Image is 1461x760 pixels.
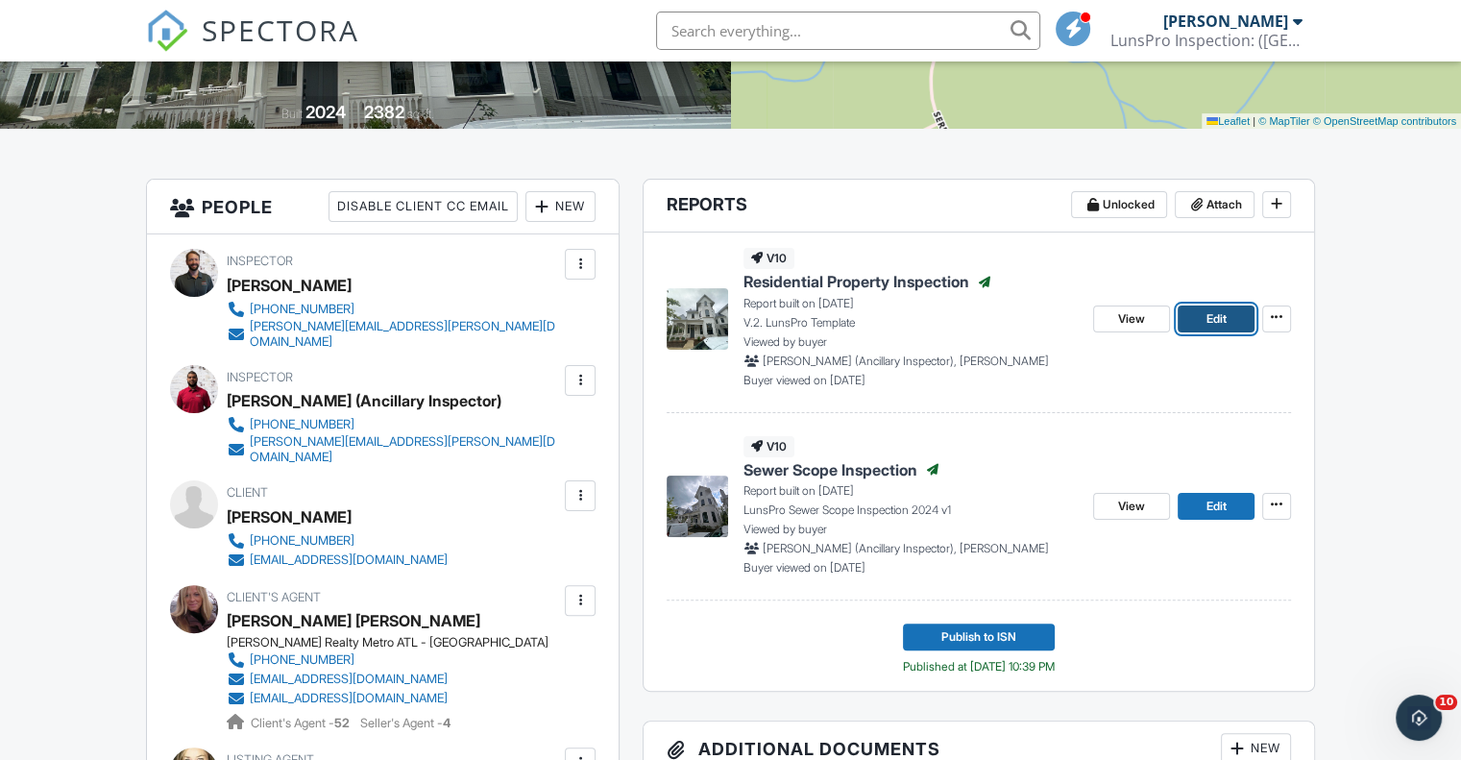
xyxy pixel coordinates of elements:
[364,102,404,122] div: 2382
[227,386,501,415] div: [PERSON_NAME] (Ancillary Inspector)
[227,319,560,350] a: [PERSON_NAME][EMAIL_ADDRESS][PERSON_NAME][DOMAIN_NAME]
[227,485,268,500] span: Client
[1163,12,1288,31] div: [PERSON_NAME]
[227,689,533,708] a: [EMAIL_ADDRESS][DOMAIN_NAME]
[360,716,450,730] span: Seller's Agent -
[227,254,293,268] span: Inspector
[1253,115,1255,127] span: |
[250,552,448,568] div: [EMAIL_ADDRESS][DOMAIN_NAME]
[227,635,548,650] div: [PERSON_NAME] Realty Metro ATL - [GEOGRAPHIC_DATA]
[1110,31,1303,50] div: LunsPro Inspection: (Atlanta)
[250,434,560,465] div: [PERSON_NAME][EMAIL_ADDRESS][PERSON_NAME][DOMAIN_NAME]
[227,670,533,689] a: [EMAIL_ADDRESS][DOMAIN_NAME]
[334,716,350,730] strong: 52
[227,590,321,604] span: Client's Agent
[227,434,560,465] a: [PERSON_NAME][EMAIL_ADDRESS][PERSON_NAME][DOMAIN_NAME]
[1396,695,1442,741] iframe: Intercom live chat
[329,191,518,222] div: Disable Client CC Email
[227,370,293,384] span: Inspector
[281,107,303,121] span: Built
[525,191,596,222] div: New
[147,180,619,234] h3: People
[227,271,352,300] div: [PERSON_NAME]
[250,417,354,432] div: [PHONE_NUMBER]
[250,691,448,706] div: [EMAIL_ADDRESS][DOMAIN_NAME]
[227,650,533,670] a: [PHONE_NUMBER]
[227,606,480,635] div: [PERSON_NAME] [PERSON_NAME]
[250,302,354,317] div: [PHONE_NUMBER]
[146,10,188,52] img: The Best Home Inspection Software - Spectora
[227,531,448,551] a: [PHONE_NUMBER]
[1313,115,1456,127] a: © OpenStreetMap contributors
[251,716,353,730] span: Client's Agent -
[227,300,560,319] a: [PHONE_NUMBER]
[305,102,346,122] div: 2024
[1258,115,1310,127] a: © MapTiler
[407,107,434,121] span: sq. ft.
[227,415,560,434] a: [PHONE_NUMBER]
[146,26,359,66] a: SPECTORA
[250,319,560,350] div: [PERSON_NAME][EMAIL_ADDRESS][PERSON_NAME][DOMAIN_NAME]
[250,672,448,687] div: [EMAIL_ADDRESS][DOMAIN_NAME]
[227,551,448,570] a: [EMAIL_ADDRESS][DOMAIN_NAME]
[443,716,450,730] strong: 4
[656,12,1040,50] input: Search everything...
[1435,695,1457,710] span: 10
[250,652,354,668] div: [PHONE_NUMBER]
[1206,115,1250,127] a: Leaflet
[202,10,359,50] span: SPECTORA
[227,503,352,531] div: [PERSON_NAME]
[250,533,354,549] div: [PHONE_NUMBER]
